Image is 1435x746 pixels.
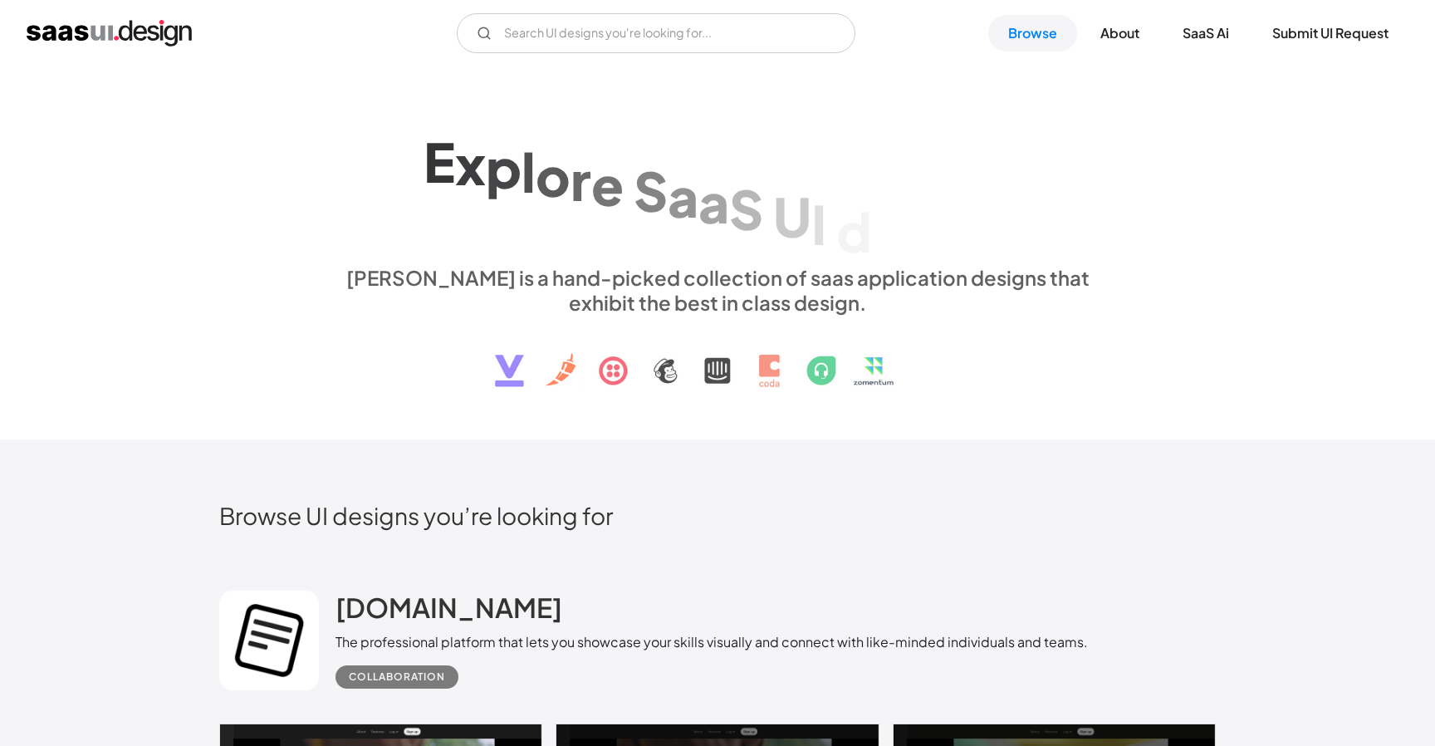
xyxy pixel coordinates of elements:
div: [PERSON_NAME] is a hand-picked collection of saas application designs that exhibit the best in cl... [335,265,1100,315]
div: x [455,132,486,196]
div: a [668,164,698,228]
a: About [1080,15,1159,52]
input: Search UI designs you're looking for... [457,13,855,53]
div: o [536,144,571,208]
div: a [698,170,729,234]
div: l [522,140,536,204]
h1: Explore SaaS UI design patterns & interactions. [335,120,1100,248]
a: home [27,20,192,47]
h2: [DOMAIN_NAME] [335,591,562,624]
a: Browse [988,15,1077,52]
div: e [591,153,624,217]
img: text, icon, saas logo [466,315,969,401]
div: p [486,135,522,199]
a: SaaS Ai [1163,15,1249,52]
a: [DOMAIN_NAME] [335,591,562,632]
div: Collaboration [349,667,445,687]
form: Email Form [457,13,855,53]
div: r [571,148,591,212]
div: The professional platform that lets you showcase your skills visually and connect with like-minde... [335,632,1088,652]
div: S [634,159,668,223]
a: Submit UI Request [1252,15,1408,52]
h2: Browse UI designs you’re looking for [219,501,1216,530]
div: I [811,192,826,256]
div: E [424,130,455,194]
div: d [836,200,872,264]
div: S [729,177,763,241]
